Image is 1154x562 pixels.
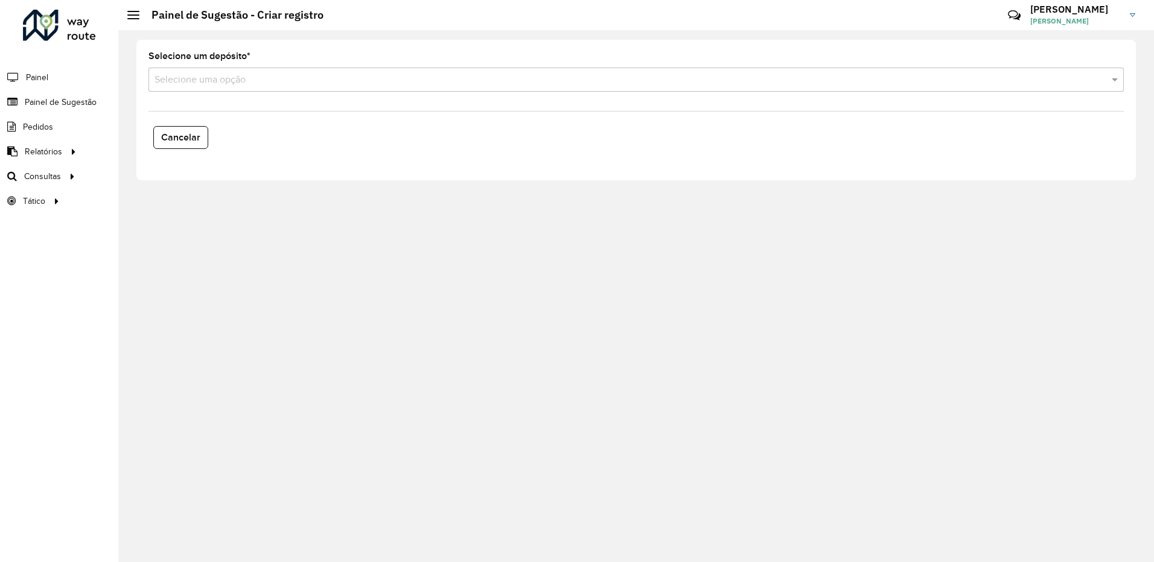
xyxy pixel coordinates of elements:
[24,170,61,183] span: Consultas
[148,49,250,63] label: Selecione um depósito
[161,132,200,142] span: Cancelar
[25,145,62,158] span: Relatórios
[26,71,48,84] span: Painel
[153,126,208,149] button: Cancelar
[139,8,324,22] h2: Painel de Sugestão - Criar registro
[23,121,53,133] span: Pedidos
[23,195,45,207] span: Tático
[1001,2,1027,28] a: Contato Rápido
[1030,4,1121,15] h3: [PERSON_NAME]
[1030,16,1121,27] span: [PERSON_NAME]
[25,96,97,109] span: Painel de Sugestão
